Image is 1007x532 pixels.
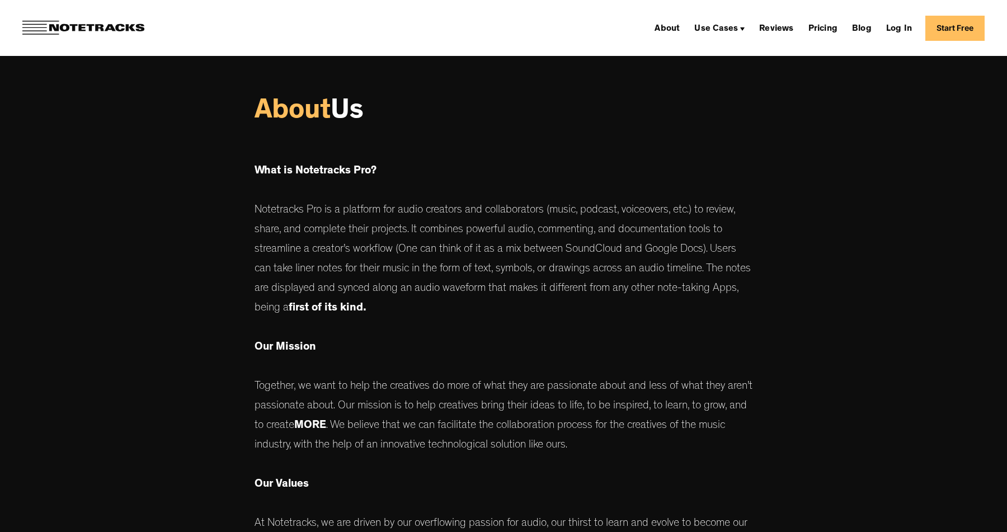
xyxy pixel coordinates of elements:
[255,479,309,490] strong: Our Values
[925,16,985,41] a: Start Free
[755,19,798,37] a: Reviews
[804,19,842,37] a: Pricing
[255,303,366,353] strong: first of its kind. ‍ Our Mission
[882,19,916,37] a: Log In
[255,95,752,130] h1: Us
[255,166,377,177] strong: What is Notetracks Pro?
[650,19,684,37] a: About
[255,98,331,126] span: About
[694,25,738,34] div: Use Cases
[848,19,876,37] a: Blog
[294,420,326,431] strong: MORE
[690,19,749,37] div: Use Cases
